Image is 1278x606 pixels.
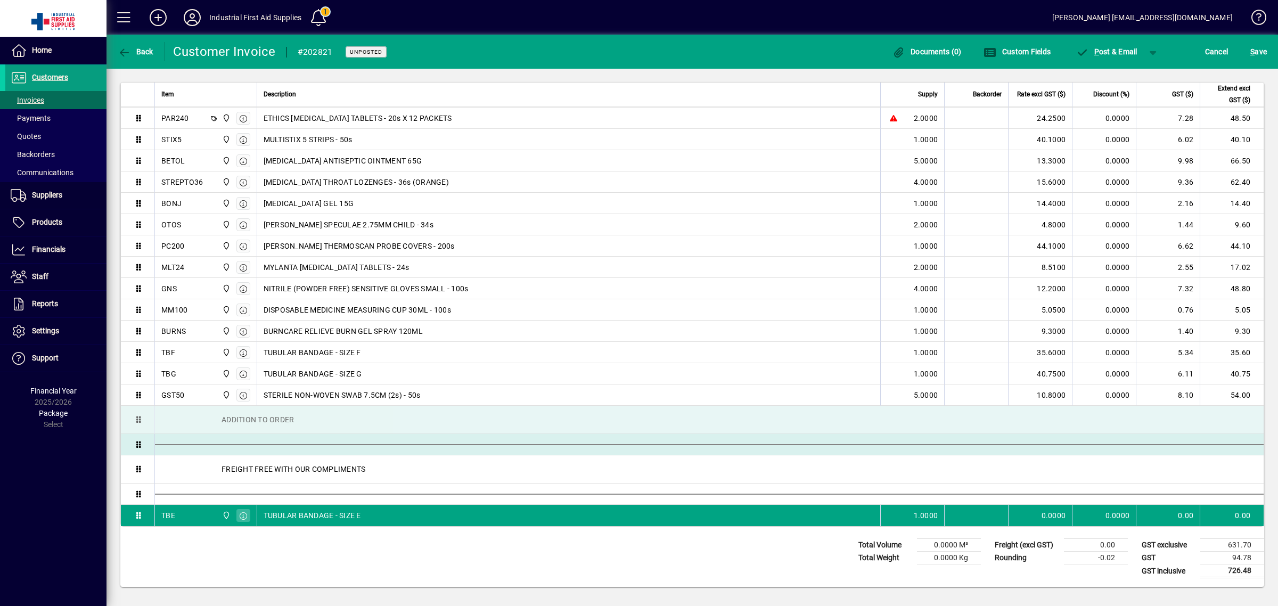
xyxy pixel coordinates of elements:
span: STERILE NON-WOVEN SWAB 7.5CM (2s) - 50s [264,390,421,400]
td: GST [1136,552,1200,564]
button: Back [115,42,156,61]
div: 13.3000 [1015,155,1066,166]
td: 0.0000 [1072,505,1136,526]
span: INDUSTRIAL FIRST AID SUPPLIES LTD [219,155,232,167]
div: BETOL [161,155,185,166]
span: Item [161,88,174,100]
td: 48.80 [1200,278,1264,299]
td: 9.36 [1136,171,1200,193]
a: Support [5,345,106,372]
span: Back [118,47,153,56]
td: 0.0000 [1072,299,1136,321]
span: 2.0000 [914,219,938,230]
a: Products [5,209,106,236]
td: 9.98 [1136,150,1200,171]
div: #202821 [298,44,333,61]
a: Reports [5,291,106,317]
div: 4.8000 [1015,219,1066,230]
td: 631.70 [1200,539,1264,552]
span: GST ($) [1172,88,1193,100]
td: 5.05 [1200,299,1264,321]
span: INDUSTRIAL FIRST AID SUPPLIES LTD [219,112,232,124]
span: 1.0000 [914,368,938,379]
span: 1.0000 [914,510,938,521]
td: 9.30 [1200,321,1264,342]
td: 0.0000 [1072,384,1136,406]
span: Unposted [350,48,382,55]
td: 7.28 [1136,108,1200,129]
td: 44.10 [1200,235,1264,257]
a: Quotes [5,127,106,145]
div: FREIGHT FREE WITH OUR COMPLIMENTS [155,455,1264,483]
div: 15.6000 [1015,177,1066,187]
td: 0.0000 [1072,214,1136,235]
span: Package [39,409,68,417]
span: 5.0000 [914,390,938,400]
span: P [1094,47,1099,56]
td: 6.11 [1136,363,1200,384]
button: Post & Email [1070,42,1143,61]
button: Custom Fields [981,42,1053,61]
td: 6.02 [1136,129,1200,150]
span: INDUSTRIAL FIRST AID SUPPLIES LTD [219,261,232,273]
td: 17.02 [1200,257,1264,278]
span: Backorders [11,150,55,159]
td: 0.0000 [1072,235,1136,257]
span: TUBULAR BANDAGE - SIZE F [264,347,361,358]
span: Quotes [11,132,41,141]
span: INDUSTRIAL FIRST AID SUPPLIES LTD [219,368,232,380]
span: INDUSTRIAL FIRST AID SUPPLIES LTD [219,325,232,337]
button: Profile [175,8,209,27]
span: 4.0000 [914,177,938,187]
div: TBG [161,368,176,379]
span: 2.0000 [914,113,938,124]
td: 14.40 [1200,193,1264,214]
div: 5.0500 [1015,305,1066,315]
span: INDUSTRIAL FIRST AID SUPPLIES LTD [219,219,232,231]
td: 0.0000 [1072,150,1136,171]
span: Suppliers [32,191,62,199]
span: Support [32,354,59,362]
div: 10.8000 [1015,390,1066,400]
span: 5.0000 [914,155,938,166]
td: 726.48 [1200,564,1264,578]
span: ETHICS [MEDICAL_DATA] TABLETS - 20s X 12 PACKETS [264,113,452,124]
span: TUBULAR BANDAGE - SIZE E [264,510,361,521]
div: 35.6000 [1015,347,1066,358]
a: Invoices [5,91,106,109]
span: TUBULAR BANDAGE - SIZE G [264,368,362,379]
td: 0.0000 M³ [917,539,981,552]
span: Extend excl GST ($) [1207,83,1250,106]
div: PAR240 [161,113,189,124]
div: MM100 [161,305,187,315]
span: Settings [32,326,59,335]
span: Staff [32,272,48,281]
div: 40.7500 [1015,368,1066,379]
a: Communications [5,163,106,182]
span: Discount (%) [1093,88,1129,100]
div: PC200 [161,241,184,251]
a: Home [5,37,106,64]
div: 44.1000 [1015,241,1066,251]
td: 0.0000 [1072,171,1136,193]
span: Invoices [11,96,44,104]
td: 35.60 [1200,342,1264,363]
span: NITRILE (POWDER FREE) SENSITIVE GLOVES SMALL - 100s [264,283,469,294]
span: INDUSTRIAL FIRST AID SUPPLIES LTD [219,134,232,145]
td: 0.0000 [1072,321,1136,342]
span: Financials [32,245,65,253]
a: Suppliers [5,182,106,209]
span: Reports [32,299,58,308]
td: 5.34 [1136,342,1200,363]
td: 7.32 [1136,278,1200,299]
div: 24.2500 [1015,113,1066,124]
span: 1.0000 [914,134,938,145]
span: INDUSTRIAL FIRST AID SUPPLIES LTD [219,304,232,316]
span: Products [32,218,62,226]
span: Custom Fields [984,47,1051,56]
span: Customers [32,73,68,81]
span: [MEDICAL_DATA] THROAT LOZENGES - 36s (ORANGE) [264,177,449,187]
span: [PERSON_NAME] SPECULAE 2.75MM CHILD - 34s [264,219,433,230]
div: 14.4000 [1015,198,1066,209]
div: TBF [161,347,175,358]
